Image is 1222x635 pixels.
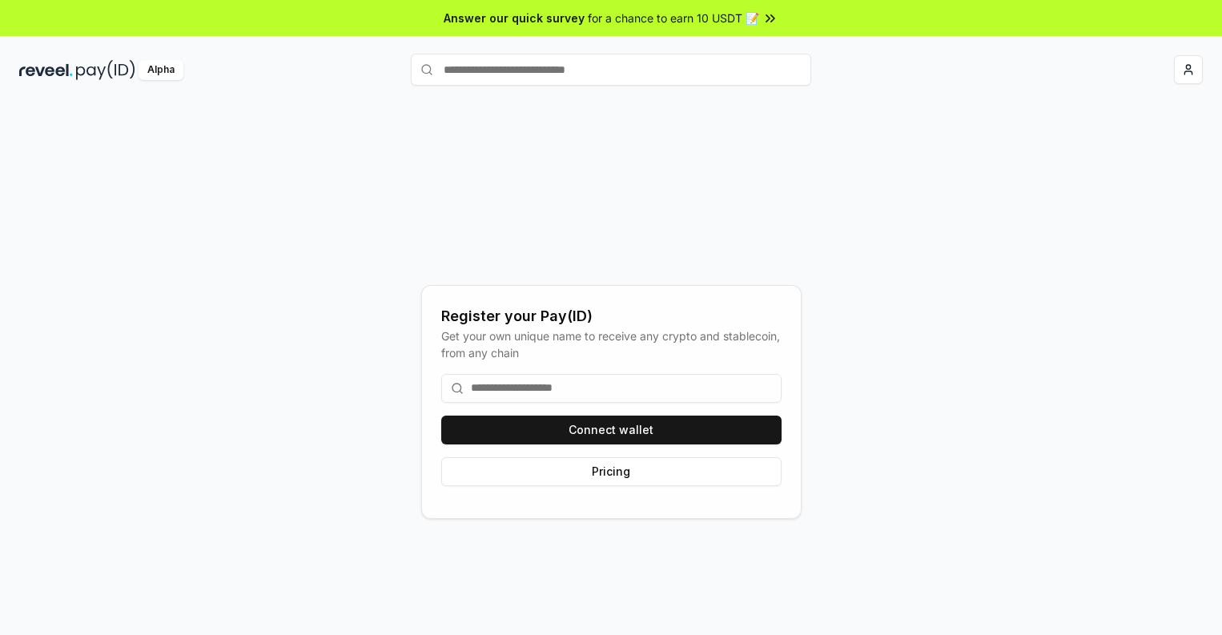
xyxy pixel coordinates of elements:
div: Get your own unique name to receive any crypto and stablecoin, from any chain [441,328,782,361]
span: Answer our quick survey [444,10,585,26]
button: Connect wallet [441,416,782,444]
div: Register your Pay(ID) [441,305,782,328]
span: for a chance to earn 10 USDT 📝 [588,10,759,26]
img: reveel_dark [19,60,73,80]
div: Alpha [139,60,183,80]
button: Pricing [441,457,782,486]
img: pay_id [76,60,135,80]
